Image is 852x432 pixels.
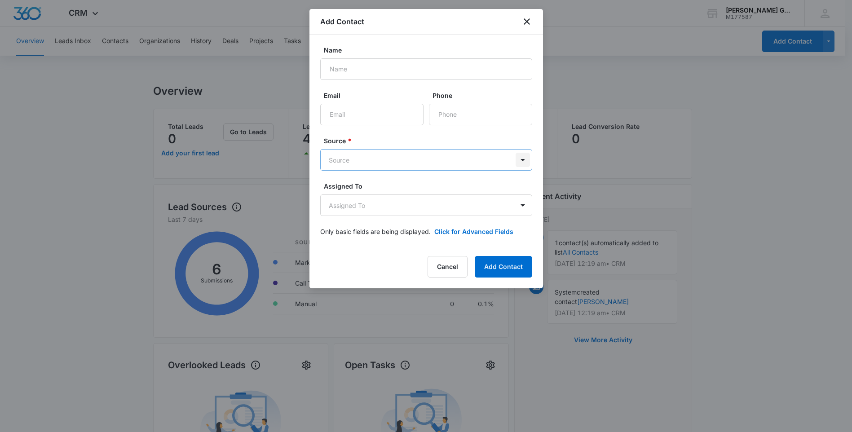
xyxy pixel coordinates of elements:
[433,91,536,100] label: Phone
[429,104,532,125] input: Phone
[521,16,532,27] button: close
[324,45,536,55] label: Name
[324,136,536,145] label: Source
[434,227,513,236] button: Click for Advanced Fields
[324,181,536,191] label: Assigned To
[320,227,431,236] p: Only basic fields are being displayed.
[324,91,427,100] label: Email
[320,58,532,80] input: Name
[320,16,364,27] h1: Add Contact
[428,256,468,278] button: Cancel
[320,104,424,125] input: Email
[475,256,532,278] button: Add Contact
